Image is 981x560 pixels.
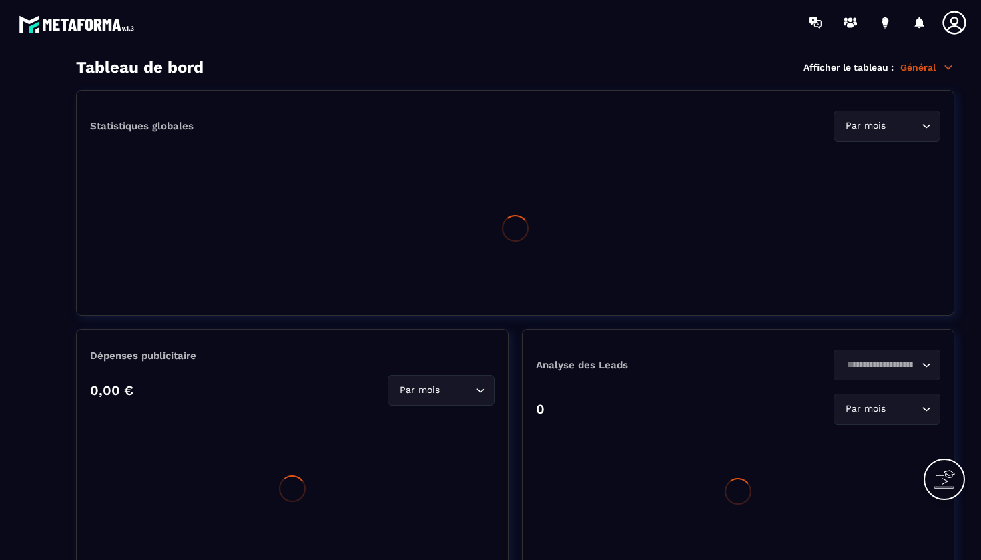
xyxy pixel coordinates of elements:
[842,119,888,133] span: Par mois
[19,12,139,37] img: logo
[90,382,133,398] p: 0,00 €
[842,402,888,416] span: Par mois
[834,111,940,142] div: Search for option
[76,58,204,77] h3: Tableau de bord
[536,359,738,371] p: Analyse des Leads
[900,61,954,73] p: Général
[90,350,495,362] p: Dépenses publicitaire
[803,62,894,73] p: Afficher le tableau :
[842,358,918,372] input: Search for option
[834,350,940,380] div: Search for option
[396,383,442,398] span: Par mois
[888,119,918,133] input: Search for option
[442,383,472,398] input: Search for option
[388,375,495,406] div: Search for option
[536,401,545,417] p: 0
[888,402,918,416] input: Search for option
[90,120,194,132] p: Statistiques globales
[834,394,940,425] div: Search for option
